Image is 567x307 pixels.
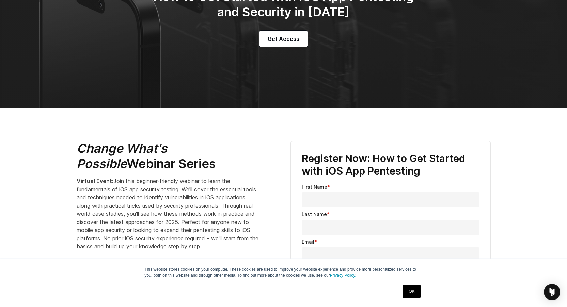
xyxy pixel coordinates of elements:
[77,141,261,172] h2: Webinar Series
[302,184,327,190] span: First Name
[145,266,423,278] p: This website stores cookies on your computer. These cookies are used to improve your website expe...
[77,178,113,184] strong: Virtual Event:
[302,239,314,245] span: Email
[544,284,560,300] div: Open Intercom Messenger
[77,141,167,171] em: Change What's Possible
[403,285,420,298] a: OK
[259,31,308,47] a: Get Access
[268,35,299,43] span: Get Access
[302,152,479,178] h3: Register Now: How to Get Started with iOS App Pentesting
[77,178,258,250] span: Join this beginner-friendly webinar to learn the fundamentals of iOS app security testing. We'll ...
[330,273,356,278] a: Privacy Policy.
[302,211,327,217] span: Last Name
